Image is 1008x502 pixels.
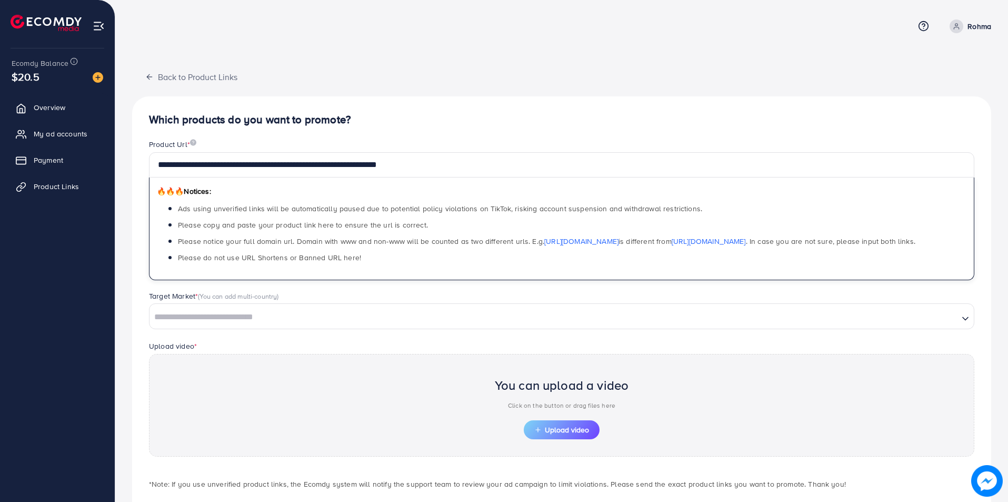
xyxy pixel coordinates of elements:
span: Please notice your full domain url. Domain with www and non-www will be counted as two different ... [178,236,915,247]
span: Overview [34,102,65,113]
a: Product Links [8,176,107,197]
span: 🔥🔥🔥 [157,186,184,196]
p: Rohma [967,20,991,33]
p: *Note: If you use unverified product links, the Ecomdy system will notify the support team to rev... [149,478,974,490]
h4: Which products do you want to promote? [149,113,974,126]
span: My ad accounts [34,129,87,139]
label: Product Url [149,139,196,150]
img: image [971,465,1003,497]
p: Click on the button or drag files here [495,399,629,412]
img: image [93,72,103,83]
span: Notices: [157,186,211,196]
img: logo [11,15,82,31]
img: menu [93,20,105,32]
h2: You can upload a video [495,378,629,393]
label: Upload video [149,341,197,351]
img: image [190,139,196,146]
a: [URL][DOMAIN_NAME] [672,236,746,247]
a: Rohma [945,19,991,33]
span: Ecomdy Balance [12,58,68,68]
span: Product Links [34,181,79,192]
input: Search for option [151,309,957,326]
a: Payment [8,150,107,171]
a: Overview [8,97,107,118]
label: Target Market [149,291,279,301]
span: $20.5 [12,69,39,84]
span: Upload video [534,426,589,434]
button: Upload video [524,420,600,439]
span: Ads using unverified links will be automatically paused due to potential policy violations on Tik... [178,203,702,214]
span: Please copy and paste your product link here to ensure the url is correct. [178,220,428,230]
button: Back to Product Links [132,65,251,88]
div: Search for option [149,303,974,329]
span: (You can add multi-country) [198,291,278,301]
span: Payment [34,155,63,165]
span: Please do not use URL Shortens or Banned URL here! [178,252,361,263]
a: [URL][DOMAIN_NAME] [544,236,618,247]
a: My ad accounts [8,123,107,144]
